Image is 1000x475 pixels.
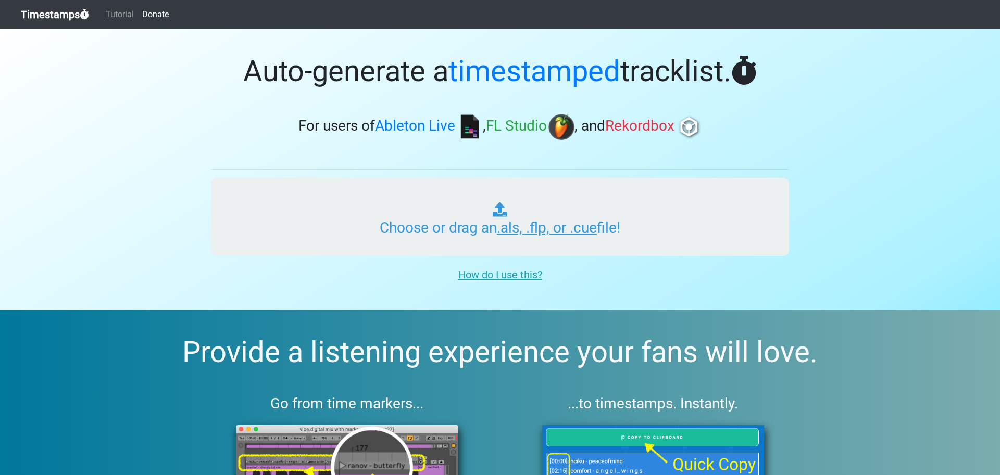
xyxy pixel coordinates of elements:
span: Ableton Live [375,118,455,135]
img: rb.png [676,114,702,140]
h1: Auto-generate a tracklist. [211,54,789,89]
a: Tutorial [102,4,138,25]
h2: Provide a listening experience your fans will love. [25,335,975,370]
span: FL Studio [486,118,547,135]
h3: For users of , , and [211,114,789,140]
a: Timestamps [21,4,89,25]
u: How do I use this? [458,268,542,281]
h3: Go from time markers... [211,395,483,413]
a: Donate [138,4,173,25]
span: Rekordbox [605,118,674,135]
span: timestamped [448,54,620,88]
img: ableton.png [457,114,483,140]
img: fl.png [548,114,574,140]
iframe: Drift Widget Chat Controller [948,423,988,463]
h3: ...to timestamps. Instantly. [517,395,790,413]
